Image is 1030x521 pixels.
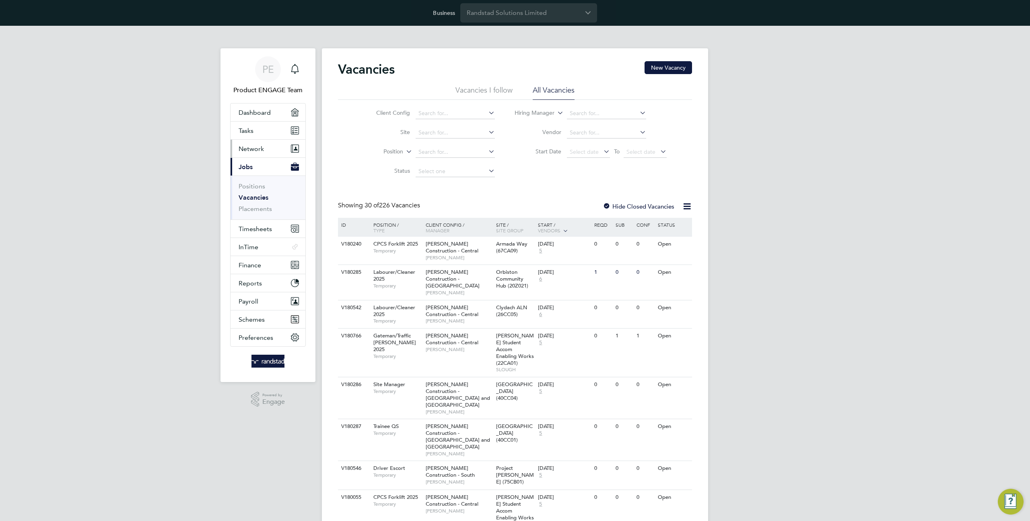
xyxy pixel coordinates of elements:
span: [PERSON_NAME] Construction - Central [426,304,478,318]
span: [PERSON_NAME] [426,508,492,514]
div: Client Config / [424,218,494,237]
button: Engage Resource Center [998,489,1024,515]
span: Temporary [373,283,422,289]
button: Payroll [231,292,305,310]
span: Timesheets [239,225,272,233]
span: 5 [538,248,543,254]
span: 226 Vacancies [365,201,420,209]
div: [DATE] [538,381,590,388]
span: Select date [626,148,655,155]
button: Preferences [231,329,305,346]
div: [DATE] [538,423,590,430]
div: 0 [634,265,655,280]
span: Dashboard [239,109,271,116]
span: 5 [538,339,543,346]
span: [PERSON_NAME] [426,451,492,457]
div: 0 [634,300,655,315]
button: Jobs [231,158,305,176]
button: Finance [231,256,305,274]
li: All Vacancies [533,85,575,100]
span: Site Group [496,227,523,234]
span: [GEOGRAPHIC_DATA] (40CC04) [496,381,533,401]
div: V180240 [339,237,367,252]
label: Hiring Manager [508,109,554,117]
span: Clydach ALN (26CC05) [496,304,527,318]
div: 0 [592,490,613,505]
div: 0 [614,461,634,476]
span: Preferences [239,334,273,341]
div: 1 [614,329,634,343]
div: Showing [338,201,422,210]
span: Armada Way (67CA09) [496,240,527,254]
div: 0 [614,377,634,392]
div: Position / [367,218,424,237]
div: Open [656,329,691,343]
span: [PERSON_NAME] Construction - [GEOGRAPHIC_DATA] [426,269,480,289]
span: Payroll [239,298,258,305]
div: [DATE] [538,494,590,501]
input: Search for... [416,147,495,158]
span: Temporary [373,472,422,478]
label: Business [433,9,455,17]
span: Temporary [373,318,422,324]
span: Engage [262,399,285,405]
span: [PERSON_NAME] [426,289,492,296]
button: Schemes [231,310,305,328]
input: Search for... [416,108,495,119]
label: Client Config [364,109,410,116]
span: Trainee QS [373,423,399,430]
img: randstad-logo-retina.png [251,355,285,368]
input: Search for... [416,127,495,139]
span: Network [239,145,264,153]
span: [PERSON_NAME] [426,254,492,261]
div: 0 [592,419,613,434]
div: [DATE] [538,241,590,248]
a: Dashboard [231,103,305,121]
span: InTime [239,243,258,251]
div: V180287 [339,419,367,434]
span: Temporary [373,430,422,436]
span: Driver Escort [373,465,405,471]
label: Status [364,167,410,174]
span: [PERSON_NAME] Construction - [GEOGRAPHIC_DATA] and [GEOGRAPHIC_DATA] [426,423,490,450]
div: [DATE] [538,304,590,311]
a: Powered byEngage [251,392,285,407]
span: [GEOGRAPHIC_DATA] (40CC01) [496,423,533,443]
div: 0 [634,377,655,392]
div: 0 [614,265,634,280]
span: [PERSON_NAME] [426,346,492,353]
div: V180546 [339,461,367,476]
label: Vendor [515,128,561,136]
div: Status [656,218,691,232]
h2: Vacancies [338,61,395,77]
div: Open [656,300,691,315]
div: 0 [614,237,634,252]
span: Labourer/Cleaner 2025 [373,269,415,282]
div: Site / [494,218,536,237]
span: 5 [538,430,543,437]
div: Jobs [231,176,305,219]
div: Open [656,237,691,252]
div: 0 [634,461,655,476]
span: Finance [239,261,261,269]
button: New Vacancy [645,61,692,74]
a: Go to home page [230,355,306,368]
span: CPCS Forklift 2025 [373,494,418,500]
span: Site Manager [373,381,405,388]
button: Timesheets [231,220,305,238]
span: Reports [239,279,262,287]
span: [PERSON_NAME] [426,318,492,324]
div: 1 [634,329,655,343]
div: Open [656,377,691,392]
input: Search for... [567,108,646,119]
span: Temporary [373,248,422,254]
span: Product ENGAGE Team [230,85,306,95]
span: Type [373,227,385,234]
span: [PERSON_NAME] Construction - South [426,465,475,478]
span: Temporary [373,388,422,395]
span: Temporary [373,353,422,360]
div: [DATE] [538,269,590,276]
div: Open [656,265,691,280]
div: Start / [536,218,592,238]
a: Positions [239,182,265,190]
